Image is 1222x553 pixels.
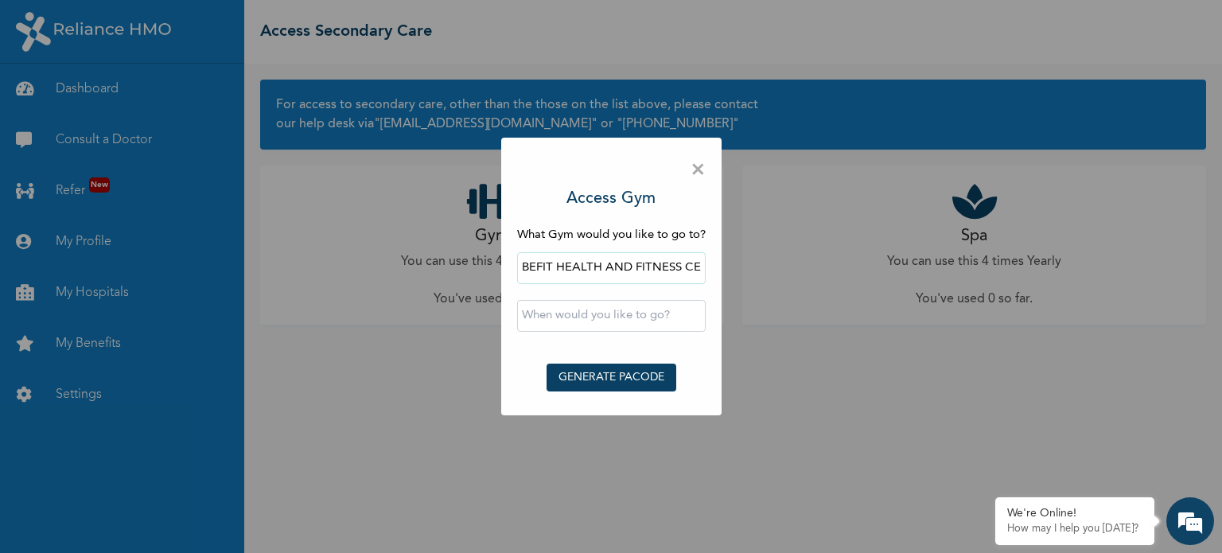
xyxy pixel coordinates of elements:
[1007,523,1142,535] p: How may I help you today?
[566,187,656,211] h3: Access Gym
[547,364,676,391] button: GENERATE PACODE
[691,154,706,187] span: ×
[517,229,706,241] span: What Gym would you like to go to?
[517,252,706,284] input: Search by name or address
[1007,507,1142,520] div: We're Online!
[517,300,706,332] input: When would you like to go?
